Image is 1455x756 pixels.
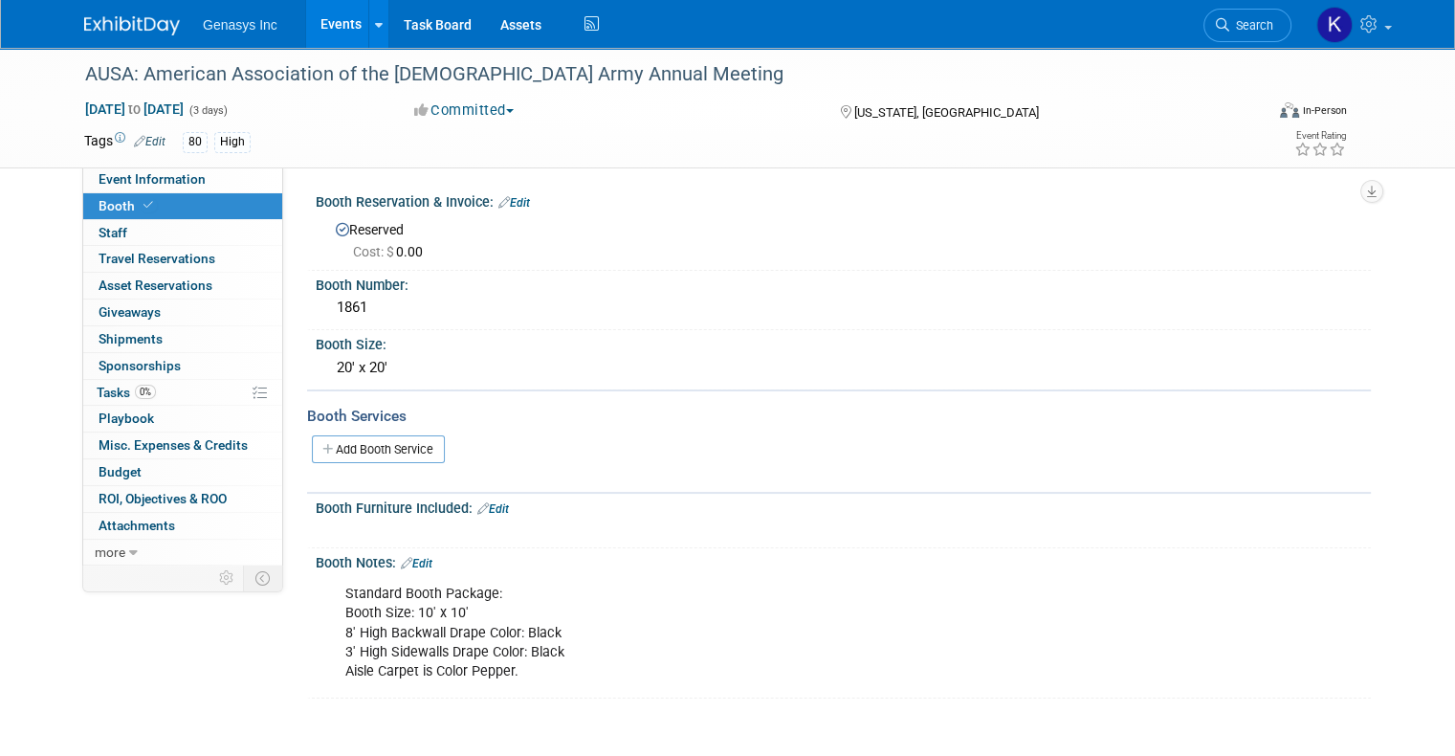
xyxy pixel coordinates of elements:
span: (3 days) [187,104,228,117]
a: Edit [477,502,509,516]
img: Format-Inperson.png [1280,102,1299,118]
div: Event Rating [1294,131,1346,141]
a: ROI, Objectives & ROO [83,486,282,512]
td: Tags [84,131,165,153]
span: Booth [99,198,157,213]
div: Standard Booth Package: Booth Size: 10' x 10' 8' High Backwall Drape Color: Black 3' High Sidewal... [332,575,1166,690]
span: Misc. Expenses & Credits [99,437,248,453]
a: Add Booth Service [312,435,445,463]
a: Misc. Expenses & Credits [83,433,282,458]
a: Asset Reservations [83,273,282,299]
span: to [125,101,143,117]
span: Travel Reservations [99,251,215,266]
a: Shipments [83,326,282,352]
a: more [83,540,282,566]
a: Booth [83,193,282,219]
span: Sponsorships [99,358,181,373]
img: Kate Lawson [1316,7,1353,43]
div: 1861 [330,293,1356,322]
span: 0% [135,385,156,399]
span: ROI, Objectives & ROO [99,491,227,506]
a: Sponsorships [83,353,282,379]
div: Booth Reservation & Invoice: [316,188,1371,212]
div: High [214,132,251,152]
a: Search [1203,9,1291,42]
a: Budget [83,459,282,485]
span: Tasks [97,385,156,400]
a: Edit [498,196,530,210]
span: Playbook [99,411,154,426]
span: Attachments [99,518,175,533]
div: AUSA: American Association of the [DEMOGRAPHIC_DATA] Army Annual Meeting [78,57,1240,92]
a: Edit [134,135,165,148]
span: Cost: $ [353,244,396,259]
i: Booth reservation complete [143,200,153,211]
a: Playbook [83,406,282,432]
span: Genasys Inc [203,17,277,33]
a: Travel Reservations [83,246,282,272]
span: Budget [99,464,142,479]
div: Reserved [330,215,1356,261]
a: Attachments [83,513,282,539]
img: ExhibitDay [84,16,180,35]
a: Edit [401,557,432,570]
div: Booth Size: [316,330,1371,354]
div: Booth Number: [316,271,1371,295]
span: Search [1229,18,1273,33]
div: Booth Furniture Included: [316,494,1371,519]
span: [US_STATE], [GEOGRAPHIC_DATA] [854,105,1039,120]
div: Booth Notes: [316,548,1371,573]
span: more [95,545,125,560]
a: Staff [83,220,282,246]
td: Personalize Event Tab Strip [210,566,244,590]
span: [DATE] [DATE] [84,100,185,118]
div: 20' x 20' [330,353,1356,383]
a: Tasks0% [83,380,282,406]
span: Staff [99,225,127,240]
a: Event Information [83,167,282,192]
a: Giveaways [83,300,282,325]
span: Giveaways [99,304,161,320]
div: In-Person [1302,103,1347,118]
span: Event Information [99,171,206,187]
span: 0.00 [353,244,430,259]
button: Committed [408,100,521,121]
div: Booth Services [307,406,1371,427]
span: Shipments [99,331,163,346]
div: Event Format [1160,100,1347,128]
span: Asset Reservations [99,278,212,293]
div: 80 [183,132,208,152]
td: Toggle Event Tabs [244,566,283,590]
